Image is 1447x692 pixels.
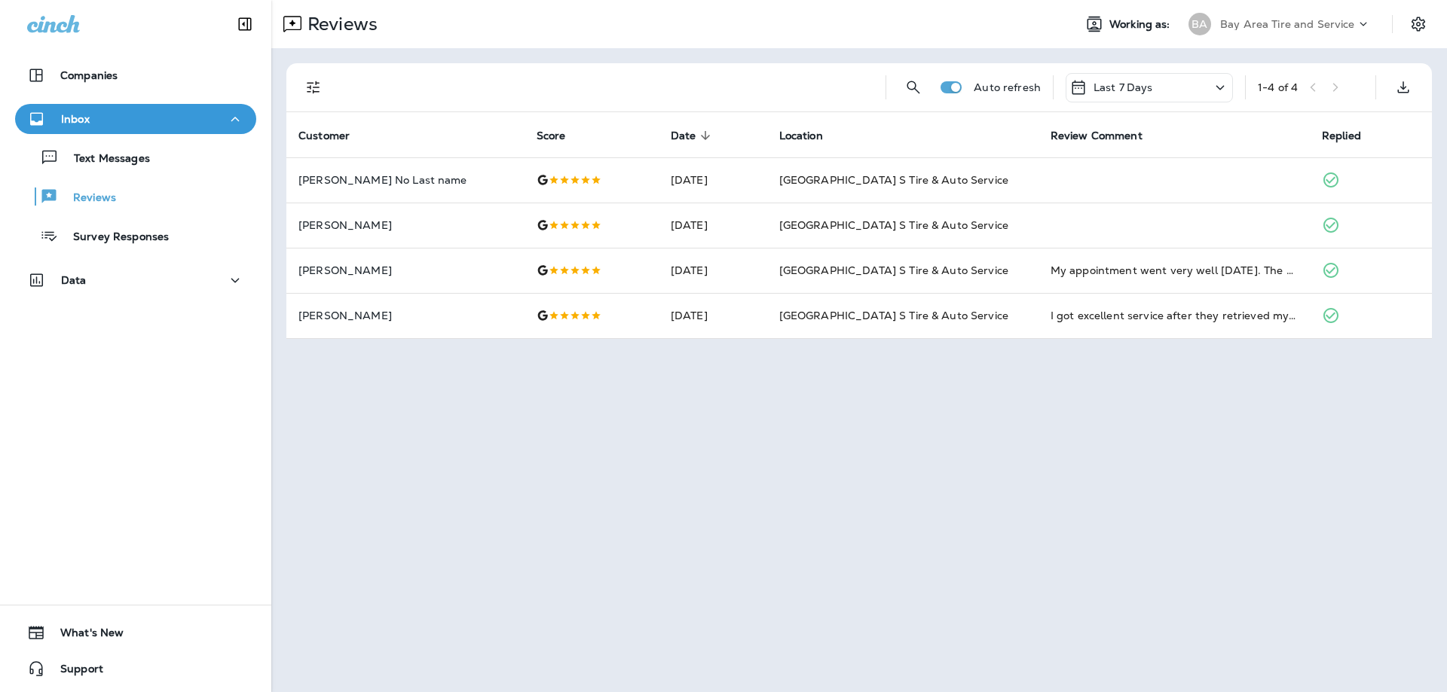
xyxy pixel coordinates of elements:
[779,129,843,142] span: Location
[298,129,369,142] span: Customer
[1388,72,1418,102] button: Export as CSV
[224,9,266,39] button: Collapse Sidebar
[1051,308,1298,323] div: I got excellent service after they retrieved my car keys. Thanks somuch!
[298,174,512,186] p: [PERSON_NAME] No Last name
[659,157,767,203] td: [DATE]
[298,72,329,102] button: Filters
[659,293,767,338] td: [DATE]
[59,152,150,166] p: Text Messages
[1322,129,1381,142] span: Replied
[15,265,256,295] button: Data
[15,617,256,648] button: What's New
[659,203,767,248] td: [DATE]
[779,173,1008,187] span: [GEOGRAPHIC_DATA] S Tire & Auto Service
[1051,130,1143,142] span: Review Comment
[45,663,103,681] span: Support
[1051,263,1298,278] div: My appointment went very well today. The service was started promptly and finished in a very reas...
[298,219,512,231] p: [PERSON_NAME]
[61,274,87,286] p: Data
[537,129,586,142] span: Score
[779,218,1008,232] span: [GEOGRAPHIC_DATA] S Tire & Auto Service
[15,654,256,684] button: Support
[298,130,350,142] span: Customer
[537,130,566,142] span: Score
[15,181,256,212] button: Reviews
[15,220,256,251] button: Survey Responses
[1051,129,1162,142] span: Review Comment
[659,248,767,293] td: [DATE]
[779,309,1008,322] span: [GEOGRAPHIC_DATA] S Tire & Auto Service
[15,104,256,134] button: Inbox
[60,69,118,81] p: Companies
[974,81,1041,93] p: Auto refresh
[1109,18,1173,31] span: Working as:
[671,129,716,142] span: Date
[898,72,928,102] button: Search Reviews
[1322,130,1361,142] span: Replied
[298,264,512,276] p: [PERSON_NAME]
[1258,81,1298,93] div: 1 - 4 of 4
[1405,11,1432,38] button: Settings
[15,142,256,173] button: Text Messages
[301,13,378,35] p: Reviews
[45,626,124,645] span: What's New
[58,191,116,206] p: Reviews
[779,130,823,142] span: Location
[1094,81,1153,93] p: Last 7 Days
[671,130,696,142] span: Date
[298,309,512,322] p: [PERSON_NAME]
[1188,13,1211,35] div: BA
[779,264,1008,277] span: [GEOGRAPHIC_DATA] S Tire & Auto Service
[1220,18,1355,30] p: Bay Area Tire and Service
[61,113,90,125] p: Inbox
[58,230,169,245] p: Survey Responses
[15,60,256,90] button: Companies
